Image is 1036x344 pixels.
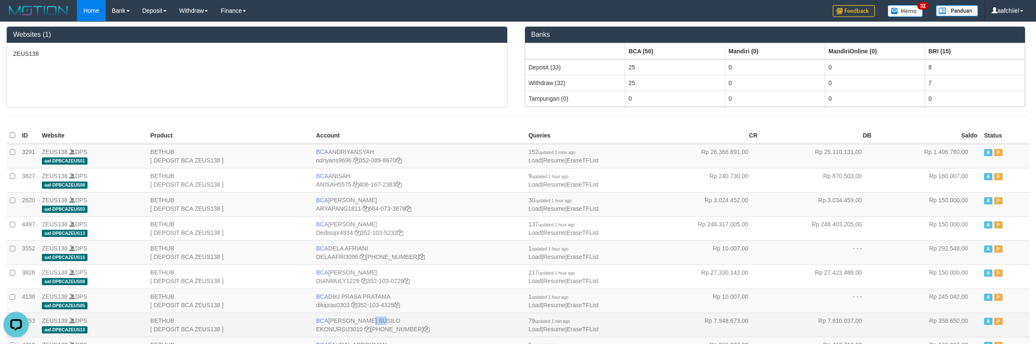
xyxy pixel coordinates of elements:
[313,240,525,264] td: DELA AFRIANI [PHONE_NUMBER]
[567,205,599,212] a: EraseTFList
[543,157,565,164] a: Resume
[825,43,925,59] th: Group: activate to sort column ascending
[147,192,313,216] td: BETHUB [ DEPOSIT BCA ZEUS138 ]
[316,205,361,212] a: ARYAPANG1811
[917,2,929,10] span: 32
[984,245,992,253] span: Active
[647,240,761,264] td: Rp 10.007,00
[147,144,313,168] td: BETHUB [ DEPOSIT BCA ZEUS138 ]
[13,50,501,58] p: ZEUS138
[543,181,565,188] a: Resume
[351,302,357,308] a: Copy dikipras0303 to clipboard
[313,168,525,192] td: ANISAH 406-167-2383
[761,313,875,337] td: Rp 7.810.037,00
[567,326,599,333] a: EraseTFList
[936,5,978,17] img: panduan.png
[313,127,525,144] th: Account
[147,289,313,313] td: BETHUB [ DEPOSIT BCA ZEUS138 ]
[42,293,68,300] a: ZEUS138
[397,229,403,236] a: Copy 3521035232 to clipboard
[761,216,875,240] td: Rp 248.403.205,00
[313,289,525,313] td: DIKI PRASA PRATAMA 352-103-4325
[761,127,875,144] th: DB
[404,278,410,284] a: Copy 3521030729 to clipboard
[875,127,981,144] th: Saldo
[647,127,761,144] th: CR
[316,278,359,284] a: DIANMULY1229
[532,247,569,251] span: updated 1 hour ago
[825,91,925,106] td: 0
[875,240,981,264] td: Rp 292.548,00
[42,278,87,285] span: aaf-DPBCAZEUS08
[525,43,625,59] th: Group: activate to sort column ascending
[539,223,575,227] span: updated 1 hour ago
[38,192,147,216] td: DPS
[539,271,575,275] span: updated 1 hour ago
[525,91,625,106] td: Tampungan (0)
[313,216,525,240] td: [PERSON_NAME] 352-103-5232
[316,197,328,204] span: BCA
[875,289,981,313] td: Rp 245.042,00
[316,157,352,164] a: ndriyans9696
[419,253,425,260] a: Copy 8692458639 to clipboard
[984,318,992,325] span: Active
[42,206,87,213] span: aaf-DPBCAZEUS03
[13,31,501,39] h3: Websites (1)
[147,240,313,264] td: BETHUB [ DEPOSIT BCA ZEUS138 ]
[38,144,147,168] td: DPS
[761,192,875,216] td: Rp 3.034.459,00
[761,168,875,192] td: Rp 870.503,00
[147,264,313,289] td: BETHUB [ DEPOSIT BCA ZEUS138 ]
[761,144,875,168] td: Rp 25.110.131,00
[875,264,981,289] td: Rp 150.000,00
[396,157,402,164] a: Copy 3520898670 to clipboard
[364,326,370,333] a: Copy EKONURSU3010 to clipboard
[38,216,147,240] td: DPS
[528,269,575,276] span: 217
[528,221,575,228] span: 137
[528,293,599,308] span: | |
[19,264,38,289] td: 3826
[994,149,1003,156] span: Paused
[528,317,570,324] span: 79
[42,317,68,324] a: ZEUS138
[19,127,38,144] th: ID
[984,173,992,180] span: Active
[316,253,358,260] a: DELAAFRI3096
[984,197,992,204] span: Active
[761,264,875,289] td: Rp 27.423.488,00
[875,144,981,168] td: Rp 1.406.760,00
[994,221,1003,228] span: Paused
[888,5,923,17] img: Button%20Memo.svg
[147,216,313,240] td: BETHUB [ DEPOSIT BCA ZEUS138 ]
[539,150,576,155] span: updated 3 mins ago
[567,302,599,308] a: EraseTFList
[825,75,925,91] td: 0
[725,75,825,91] td: 0
[875,313,981,337] td: Rp 358.650,00
[567,253,599,260] a: EraseTFList
[42,149,68,155] a: ZEUS138
[543,229,565,236] a: Resume
[38,240,147,264] td: DPS
[42,269,68,276] a: ZEUS138
[833,5,875,17] img: Feedback.jpg
[647,144,761,168] td: Rp 26.366.891,00
[3,3,29,29] button: Open LiveChat chat widget
[528,149,599,164] span: | |
[147,168,313,192] td: BETHUB [ DEPOSIT BCA ZEUS138 ]
[525,127,647,144] th: Queries
[42,173,68,179] a: ZEUS138
[316,326,363,333] a: EKONURSU3010
[647,289,761,313] td: Rp 10.007,00
[528,245,569,252] span: 1
[528,173,569,179] span: 9
[925,91,1025,106] td: 0
[625,91,725,106] td: 0
[363,205,369,212] a: Copy ARYAPANG1811 to clipboard
[994,197,1003,204] span: Paused
[647,313,761,337] td: Rp 7.948.673,00
[567,229,599,236] a: EraseTFList
[528,157,541,164] a: Load
[528,253,541,260] a: Load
